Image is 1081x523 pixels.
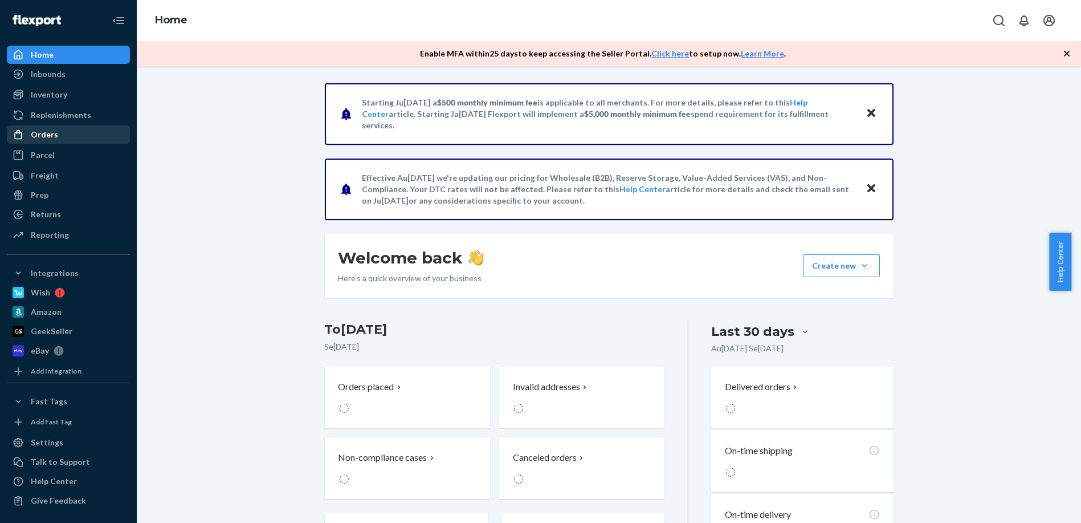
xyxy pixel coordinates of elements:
div: Integrations [31,267,79,279]
span: $5,000 monthly minimum fee [584,109,691,119]
div: Settings [31,437,63,448]
button: Close [864,106,879,122]
a: Returns [7,205,130,224]
a: Parcel [7,146,130,164]
div: Parcel [31,149,55,161]
a: Help Center [619,184,666,194]
p: Enable MFA within 25 days to keep accessing the Seller Portal. to setup now. . [421,48,786,59]
img: Flexport logo [13,15,61,26]
a: Talk to Support [7,453,130,471]
div: Fast Tags [31,396,67,407]
div: GeekSeller [31,326,72,337]
p: Effective Au[DATE] we're updating our pricing for Wholesale (B2B), Reserve Storage, Value-Added S... [362,172,855,206]
div: Inbounds [31,68,66,80]
p: Canceled orders [513,451,577,464]
button: Open notifications [1013,9,1035,32]
button: Open account menu [1038,9,1060,32]
div: Add Integration [31,366,81,376]
p: Orders placed [338,380,394,394]
div: Amazon [31,306,62,318]
div: Inventory [31,89,67,100]
p: On-time delivery [725,508,791,521]
p: Invalid addresses [513,380,580,394]
button: Create new [803,254,880,277]
div: Help Center [31,476,77,487]
div: Give Feedback [31,495,86,506]
a: Freight [7,167,130,185]
a: Wish [7,283,130,302]
a: Learn More [741,48,785,58]
p: Se[DATE] [325,341,665,352]
div: Add Fast Tag [31,417,72,427]
button: Open Search Box [988,9,1010,32]
a: Prep [7,186,130,204]
button: Close Navigation [107,9,130,32]
button: Delivered orders [725,380,799,394]
a: Add Fast Tag [7,415,130,429]
a: Reporting [7,226,130,244]
a: Amazon [7,303,130,321]
a: Replenishments [7,106,130,124]
button: Give Feedback [7,492,130,510]
a: GeekSeller [7,322,130,340]
img: hand-wave emoji [468,250,484,266]
button: Orders placed [325,367,490,428]
p: Here’s a quick overview of your business [338,273,484,284]
a: Click here [652,48,690,58]
p: Starting Ju[DATE] a is applicable to all merchants. For more details, please refer to this articl... [362,97,855,131]
button: Non-compliance cases [325,437,490,499]
button: Invalid addresses [499,367,664,428]
div: Reporting [31,229,69,241]
button: Fast Tags [7,392,130,411]
a: Inventory [7,86,130,104]
span: $500 monthly minimum fee [437,98,537,107]
h3: To[DATE] [325,321,665,339]
h1: Welcome back [338,248,484,268]
button: Close [864,181,879,197]
ol: breadcrumbs [146,4,197,37]
div: Freight [31,170,59,181]
p: Au[DATE] Se[DATE] [711,343,784,354]
div: Wish [31,287,50,298]
p: On-time shipping [725,444,793,457]
button: Integrations [7,264,130,282]
a: Orders [7,125,130,144]
a: Home [7,46,130,64]
a: eBay [7,342,130,360]
div: Replenishments [31,110,91,121]
button: Canceled orders [499,437,664,499]
div: Home [31,49,54,60]
div: Talk to Support [31,456,90,468]
div: Returns [31,209,61,220]
a: Inbounds [7,65,130,83]
div: Prep [31,189,48,201]
a: Help Center [7,472,130,490]
p: Non-compliance cases [338,451,427,464]
a: Add Integration [7,364,130,378]
div: Last 30 days [711,323,794,340]
div: eBay [31,345,49,356]
a: Settings [7,433,130,452]
div: Orders [31,129,58,140]
button: Help Center [1049,233,1071,291]
a: Home [155,14,187,26]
